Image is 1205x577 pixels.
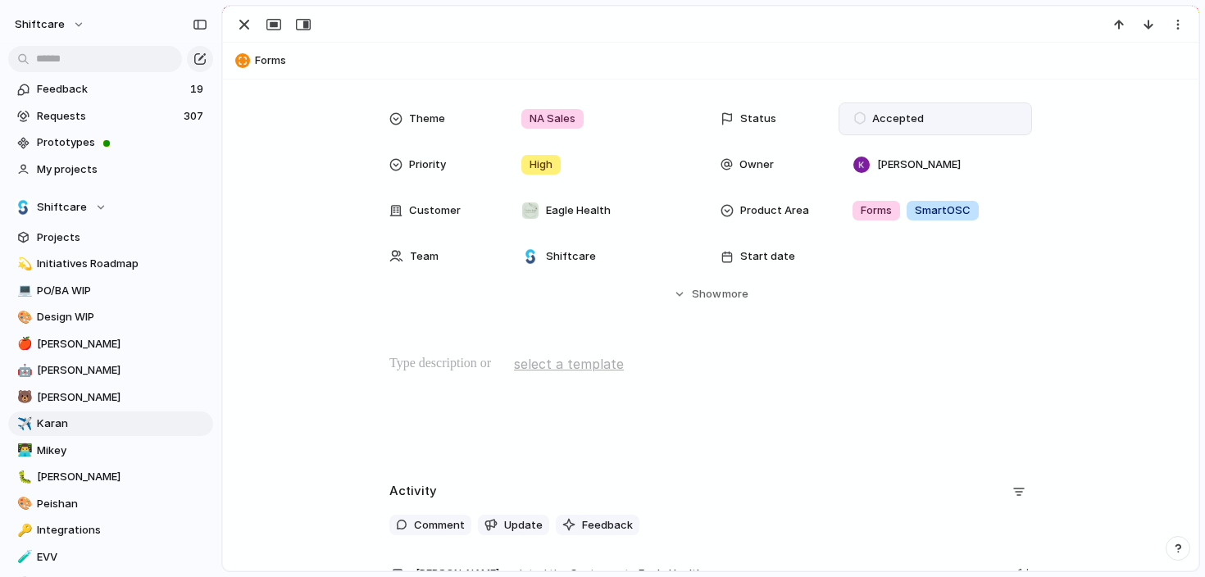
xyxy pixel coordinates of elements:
[409,202,461,219] span: Customer
[740,202,809,219] span: Product Area
[8,518,213,543] a: 🔑Integrations
[409,157,446,173] span: Priority
[478,515,549,536] button: Update
[184,108,207,125] span: 307
[15,469,31,485] button: 🐛
[17,388,29,407] div: 🐻
[255,52,1191,69] span: Forms
[740,248,795,265] span: Start date
[15,416,31,432] button: ✈️
[17,415,29,434] div: ✈️
[409,111,445,127] span: Theme
[722,286,748,302] span: more
[8,465,213,489] a: 🐛[PERSON_NAME]
[514,354,624,374] span: select a template
[8,358,213,383] a: 🤖[PERSON_NAME]
[17,521,29,540] div: 🔑
[8,279,213,303] a: 💻PO/BA WIP
[37,161,207,178] span: My projects
[17,281,29,300] div: 💻
[15,336,31,352] button: 🍎
[8,545,213,570] a: 🧪EVV
[739,157,774,173] span: Owner
[15,362,31,379] button: 🤖
[8,332,213,357] a: 🍎[PERSON_NAME]
[37,362,207,379] span: [PERSON_NAME]
[37,336,207,352] span: [PERSON_NAME]
[17,255,29,274] div: 💫
[37,469,207,485] span: [PERSON_NAME]
[872,111,924,127] span: Accepted
[37,549,207,566] span: EVV
[8,130,213,155] a: Prototypes
[8,104,213,129] a: Requests307
[389,279,1032,309] button: Showmore
[15,522,31,538] button: 🔑
[582,517,633,534] span: Feedback
[37,309,207,325] span: Design WIP
[17,308,29,327] div: 🎨
[692,286,721,302] span: Show
[37,256,207,272] span: Initiatives Roadmap
[861,202,892,219] span: Forms
[8,77,213,102] a: Feedback19
[37,229,207,246] span: Projects
[8,225,213,250] a: Projects
[877,157,961,173] span: [PERSON_NAME]
[414,517,465,534] span: Comment
[15,389,31,406] button: 🐻
[546,248,596,265] span: Shiftcare
[7,11,93,38] button: shiftcare
[37,283,207,299] span: PO/BA WIP
[37,522,207,538] span: Integrations
[37,496,207,512] span: Peishan
[37,81,185,98] span: Feedback
[8,252,213,276] a: 💫Initiatives Roadmap
[37,389,207,406] span: [PERSON_NAME]
[8,492,213,516] a: 🎨Peishan
[8,411,213,436] a: ✈️Karan
[230,48,1191,74] button: Forms
[190,81,207,98] span: 19
[389,515,471,536] button: Comment
[37,134,207,151] span: Prototypes
[37,199,87,216] span: Shiftcare
[8,195,213,220] button: Shiftcare
[512,352,626,376] button: select a template
[37,108,179,125] span: Requests
[17,494,29,513] div: 🎨
[389,482,437,501] h2: Activity
[17,547,29,566] div: 🧪
[8,385,213,410] a: 🐻[PERSON_NAME]
[15,16,65,33] span: shiftcare
[8,438,213,463] a: 👨‍💻Mikey
[915,202,971,219] span: SmartOSC
[15,443,31,459] button: 👨‍💻
[15,309,31,325] button: 🎨
[530,111,575,127] span: NA Sales
[8,305,213,329] a: 🎨Design WIP
[15,549,31,566] button: 🧪
[530,157,552,173] span: High
[504,517,543,534] span: Update
[37,443,207,459] span: Mikey
[410,248,439,265] span: Team
[15,256,31,272] button: 💫
[17,334,29,353] div: 🍎
[17,468,29,487] div: 🐛
[17,361,29,380] div: 🤖
[37,416,207,432] span: Karan
[546,202,611,219] span: Eagle Health
[17,441,29,460] div: 👨‍💻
